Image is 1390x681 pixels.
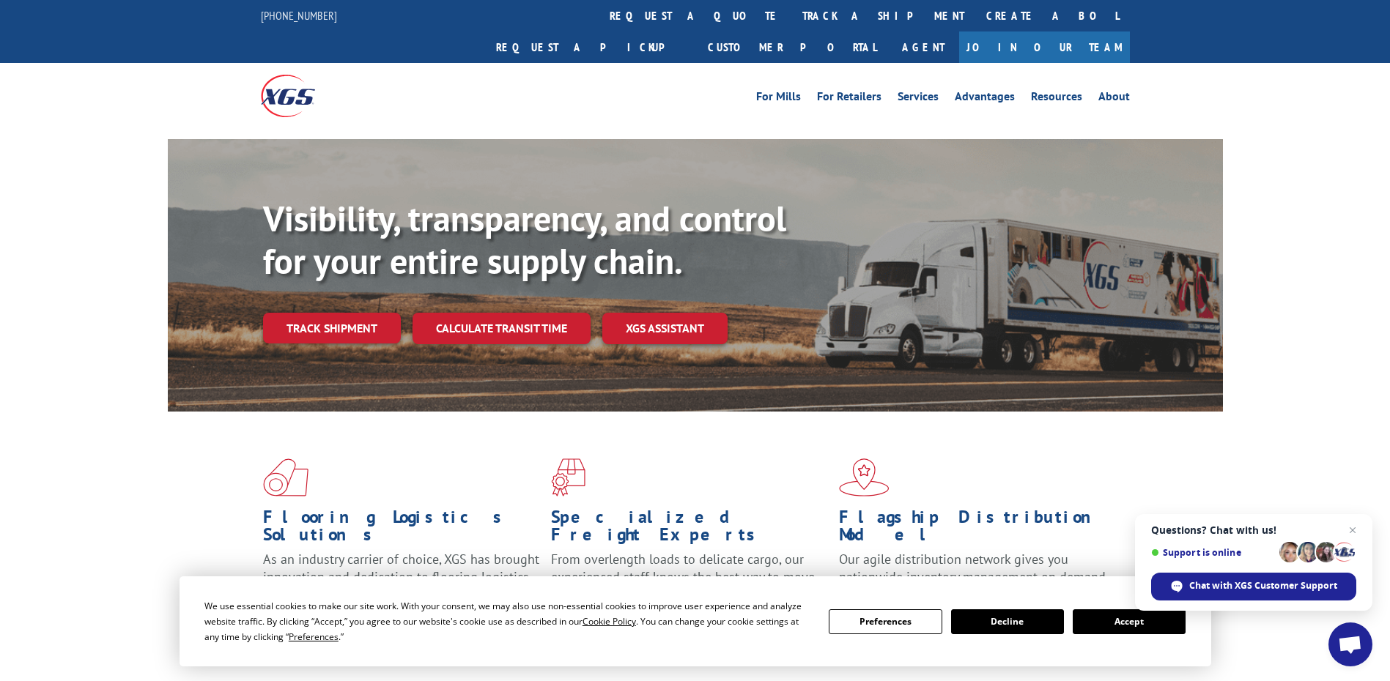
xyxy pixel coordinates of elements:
a: Resources [1031,91,1082,107]
a: For Retailers [817,91,881,107]
button: Decline [951,609,1064,634]
a: About [1098,91,1130,107]
img: xgs-icon-focused-on-flooring-red [551,458,585,496]
p: From overlength loads to delicate cargo, our experienced staff knows the best way to move your fr... [551,551,828,616]
a: Calculate transit time [413,313,591,344]
span: Preferences [289,630,339,643]
a: Join Our Team [959,31,1130,63]
div: Cookie Consent Prompt [180,576,1211,666]
a: Advantages [955,91,1015,107]
h1: Flooring Logistics Solutions [263,508,540,551]
button: Accept [1073,609,1186,634]
div: Chat with XGS Customer Support [1151,573,1356,600]
h1: Specialized Freight Experts [551,508,828,551]
span: Questions? Chat with us! [1151,524,1356,536]
div: Open chat [1328,622,1372,666]
span: Cookie Policy [583,615,636,628]
img: xgs-icon-flagship-distribution-model-red [839,458,890,496]
h1: Flagship Distribution Model [839,508,1116,551]
a: XGS ASSISTANT [602,313,728,344]
img: xgs-icon-total-supply-chain-intelligence-red [263,458,308,496]
span: Chat with XGS Customer Support [1189,579,1337,592]
a: Track shipment [263,313,401,343]
span: As an industry carrier of choice, XGS has brought innovation and dedication to flooring logistics... [263,551,539,603]
a: Services [898,91,939,107]
span: Close chat [1344,521,1361,539]
a: Customer Portal [697,31,887,63]
span: Support is online [1151,547,1274,558]
a: [PHONE_NUMBER] [261,8,337,23]
a: Request a pickup [485,31,697,63]
span: Our agile distribution network gives you nationwide inventory management on demand. [839,551,1109,585]
div: We use essential cookies to make our site work. With your consent, we may also use non-essential ... [204,598,811,644]
a: Agent [887,31,959,63]
b: Visibility, transparency, and control for your entire supply chain. [263,196,786,283]
a: For Mills [756,91,801,107]
button: Preferences [829,609,942,634]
